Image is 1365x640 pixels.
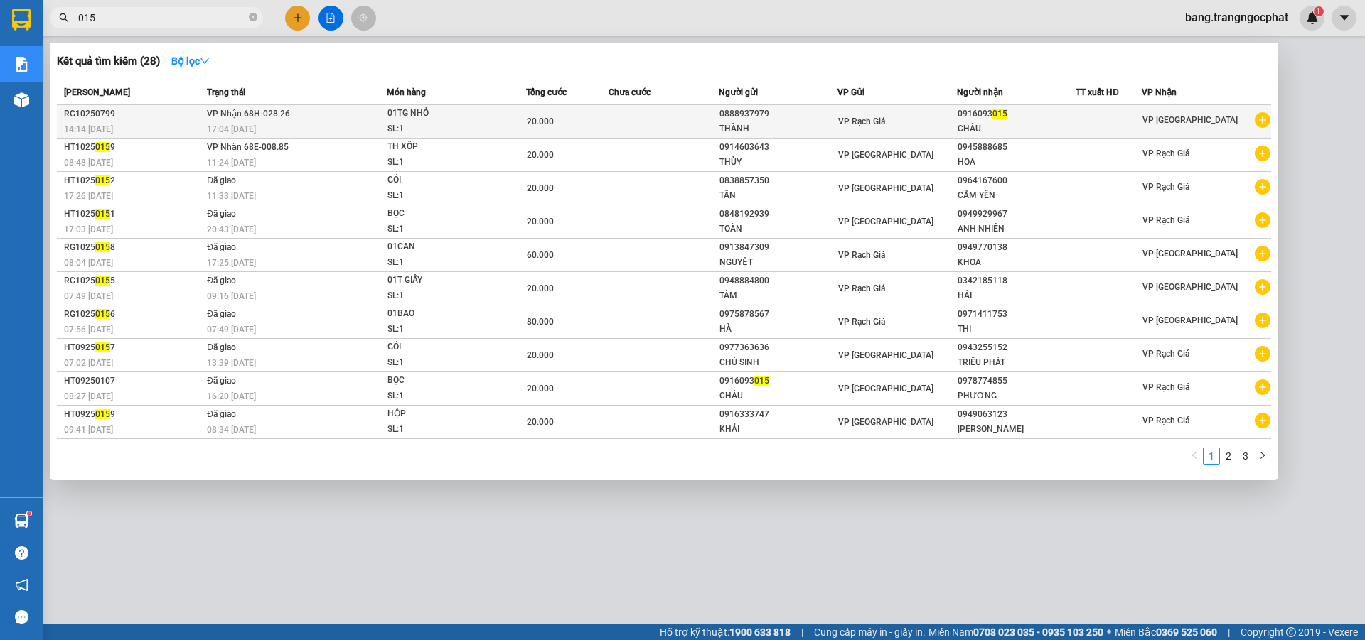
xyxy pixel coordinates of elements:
[207,109,290,119] span: VP Nhận 68H-028.26
[1255,179,1270,195] span: plus-circle
[958,207,1076,222] div: 0949929967
[387,139,494,155] div: TH XỐP
[64,425,113,435] span: 09:41 [DATE]
[1254,448,1271,465] button: right
[1255,112,1270,128] span: plus-circle
[527,417,554,427] span: 20.000
[958,407,1076,422] div: 0949063123
[160,50,221,72] button: Bộ lọcdown
[57,54,160,69] h3: Kết quả tìm kiếm ( 28 )
[207,175,236,185] span: Đã giao
[207,242,236,252] span: Đã giao
[15,546,28,560] span: question-circle
[15,610,28,624] span: message
[1220,448,1237,465] li: 2
[1142,148,1189,158] span: VP Rạch Giá
[1190,451,1199,460] span: left
[387,222,494,237] div: SL: 1
[719,273,837,288] div: 0948884800
[64,258,113,268] span: 08:04 [DATE]
[387,188,494,204] div: SL: 1
[249,11,257,25] span: close-circle
[1142,349,1189,359] span: VP Rạch Giá
[1142,87,1177,97] span: VP Nhận
[1142,282,1238,292] span: VP [GEOGRAPHIC_DATA]
[387,173,494,188] div: GÓI
[1238,448,1253,464] a: 3
[754,376,769,386] span: 015
[387,406,494,422] div: HỘP
[387,121,494,137] div: SL: 1
[527,283,554,293] span: 20.000
[207,191,256,201] span: 11:33 [DATE]
[1255,413,1270,428] span: plus-circle
[207,124,256,134] span: 17:04 [DATE]
[526,87,567,97] span: Tổng cước
[719,355,837,370] div: CHÚ SINH
[958,273,1076,288] div: 0342185118
[387,106,494,121] div: 01TG NHỎ
[719,322,837,337] div: HÀ
[958,340,1076,355] div: 0943255152
[1255,146,1270,161] span: plus-circle
[838,183,933,193] span: VP [GEOGRAPHIC_DATA]
[719,173,837,188] div: 0838857350
[609,87,651,97] span: Chưa cước
[387,288,494,304] div: SL: 1
[95,309,110,319] span: 015
[64,391,113,401] span: 08:27 [DATE]
[207,391,256,401] span: 16:20 [DATE]
[387,322,494,337] div: SL: 1
[1076,87,1119,97] span: TT xuất HĐ
[64,207,203,222] div: HT1025 1
[387,389,494,404] div: SL: 1
[958,140,1076,155] div: 0945888685
[838,217,933,227] span: VP [GEOGRAPHIC_DATA]
[387,422,494,438] div: SL: 1
[207,409,236,419] span: Đã giao
[958,173,1076,188] div: 0964167600
[64,107,203,121] div: RG10250799
[1142,315,1238,325] span: VP [GEOGRAPHIC_DATA]
[64,291,113,301] span: 07:49 [DATE]
[958,155,1076,170] div: HOA
[719,140,837,155] div: 0914603643
[838,417,933,427] span: VP [GEOGRAPHIC_DATA]
[387,340,494,355] div: GÓI
[95,276,110,286] span: 015
[207,224,256,234] span: 20:43 [DATE]
[387,273,494,288] div: 01T GIẤY
[1142,182,1189,192] span: VP Rạch Giá
[1142,115,1238,125] span: VP [GEOGRAPHIC_DATA]
[838,116,885,126] span: VP Rạch Giá
[719,188,837,203] div: TẤN
[64,273,203,288] div: RG1025 5
[387,306,494,322] div: 01BAO
[1255,212,1270,228] span: plus-circle
[958,355,1076,370] div: TRIÊU PHÁT
[387,87,426,97] span: Món hàng
[719,121,837,136] div: THÀNH
[387,355,494,371] div: SL: 1
[200,56,210,66] span: down
[838,350,933,360] span: VP [GEOGRAPHIC_DATA]
[95,209,110,219] span: 015
[838,283,885,293] span: VP Rạch Giá
[958,307,1076,322] div: 0971411753
[719,340,837,355] div: 0977363636
[719,107,837,121] div: 0888937979
[527,317,554,327] span: 80.000
[207,209,236,219] span: Đã giao
[171,55,210,67] strong: Bộ lọc
[719,407,837,422] div: 0916333747
[1186,448,1203,465] li: Previous Page
[207,87,245,97] span: Trạng thái
[64,224,113,234] span: 17:03 [DATE]
[958,121,1076,136] div: CHÂU
[957,87,1003,97] span: Người nhận
[958,240,1076,255] div: 0949770138
[1142,215,1189,225] span: VP Rạch Giá
[64,358,113,368] span: 07:02 [DATE]
[27,511,31,516] sup: 1
[1254,448,1271,465] li: Next Page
